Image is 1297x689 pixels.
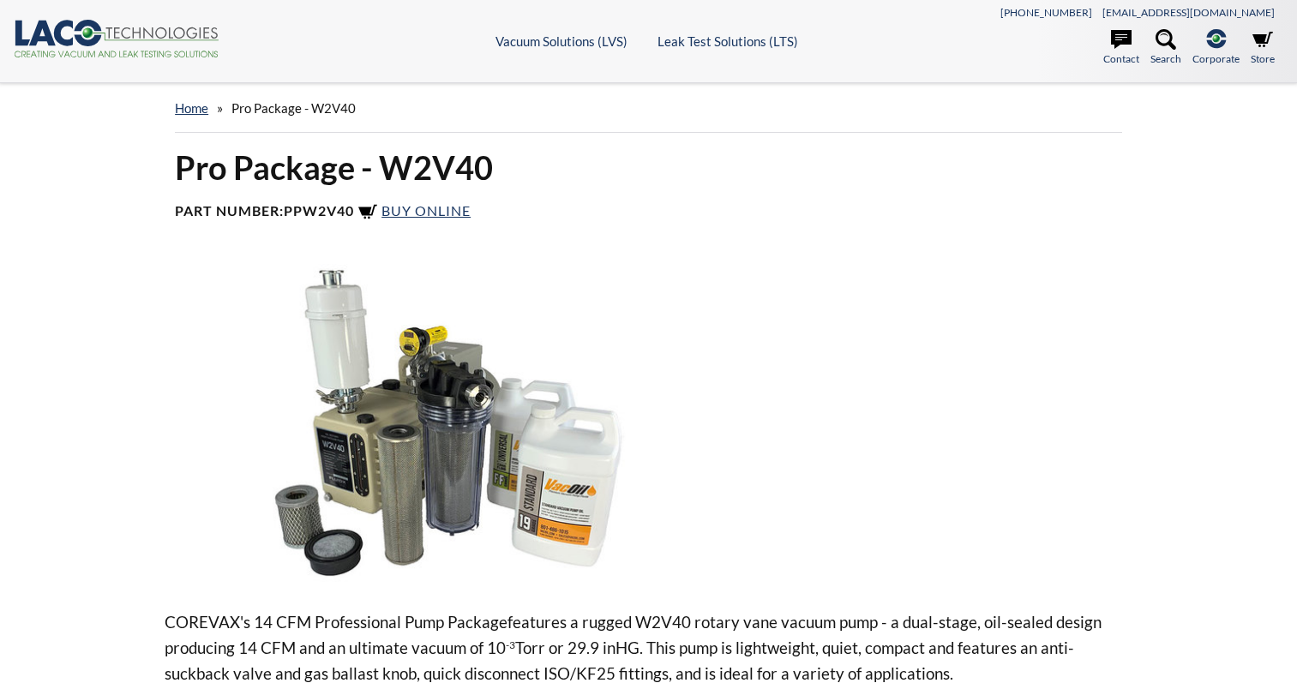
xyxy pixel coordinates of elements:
span: Buy Online [381,202,471,219]
span: 's 14 CFM Professional Pump Package [240,612,507,632]
a: Buy Online [357,202,471,219]
div: » [175,84,1122,133]
sup: -3 [506,638,515,651]
span: Corporate [1192,51,1240,67]
h1: Pro Package - W2V40 [175,147,1122,189]
a: Leak Test Solutions (LTS) [658,33,798,49]
b: PPW2V40 [284,202,354,219]
span: Pro Package - W2V40 [231,100,356,116]
h4: Part Number: [175,202,1122,223]
a: [PHONE_NUMBER] [1000,6,1092,19]
a: Vacuum Solutions (LVS) [495,33,627,49]
a: Store [1251,29,1275,67]
img: W2V40 Vacuum Pump with Oil And Filter Options image [165,264,731,582]
p: COREVAX features a rugged W2V40 rotary vane vacuum pump - a dual-stage, oil-sealed design produci... [165,609,1132,686]
a: home [175,100,208,116]
a: Search [1150,29,1181,67]
a: [EMAIL_ADDRESS][DOMAIN_NAME] [1102,6,1275,19]
a: Contact [1103,29,1139,67]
